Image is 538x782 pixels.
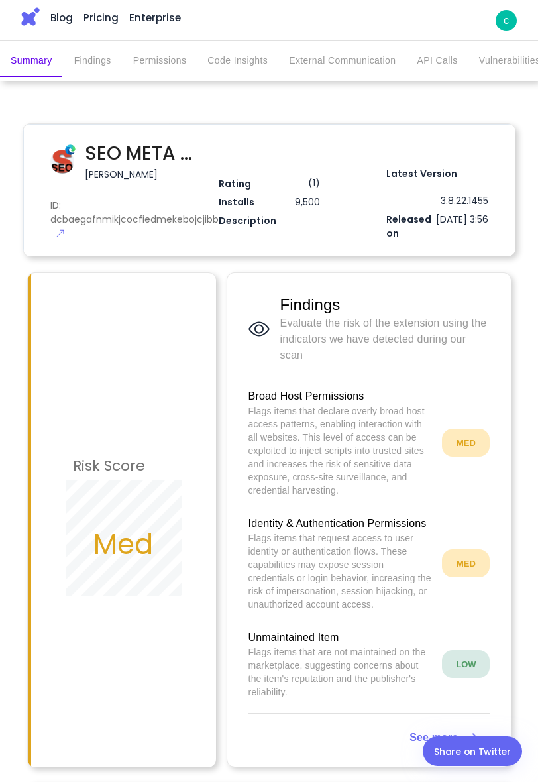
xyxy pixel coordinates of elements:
strong: MED [457,438,476,448]
strong: See more [409,732,458,743]
div: Share on Twitter [434,744,511,759]
div: Rating [219,177,296,191]
button: Findings [63,45,123,77]
div: [PERSON_NAME] [85,168,158,182]
a: c [496,10,517,31]
div: 9,500 [270,195,321,209]
p: Flags items that request access to user identity or authentication flows. These capabilities may ... [248,531,432,611]
h3: Risk Score [73,452,146,480]
p: Flags items that declare overly broad host access patterns, enabling interaction with all website... [248,404,432,497]
div: [DATE] 3:56 [436,213,488,227]
p: Flags items that are not maintained on the marketplace, suggesting concerns about the item's repu... [248,645,432,698]
h2: Med [93,524,153,565]
div: Description [219,214,280,228]
span: Identity & Authentication Permissions [248,516,432,531]
a: See more [248,724,490,746]
button: API Calls [406,45,468,77]
button: Permissions [123,45,197,77]
a: Share on Twitter [423,736,522,766]
div: ID: dcbaegafnmikjcocfiedmekebojcjibb [50,199,152,241]
div: Latest Version [386,167,488,181]
p: c [504,13,509,28]
button: Code Insights [197,45,278,77]
div: 3.8.22.1455 [386,194,488,208]
span: Broad Host Permissions [248,388,432,404]
img: Findings [248,318,270,340]
button: External Communication [278,45,406,77]
strong: LOW [456,659,476,669]
div: Installs [219,195,270,209]
strong: MED [457,559,476,569]
div: ( 1 ) [297,177,320,189]
span: Unmaintained Item [248,630,432,645]
div: Released on [386,213,436,241]
span: Findings [280,294,490,315]
h1: SEO META in 1 CLICK [85,140,192,168]
span: Evaluate the risk of the extension using the indicators we have detected during our scan [280,315,490,363]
